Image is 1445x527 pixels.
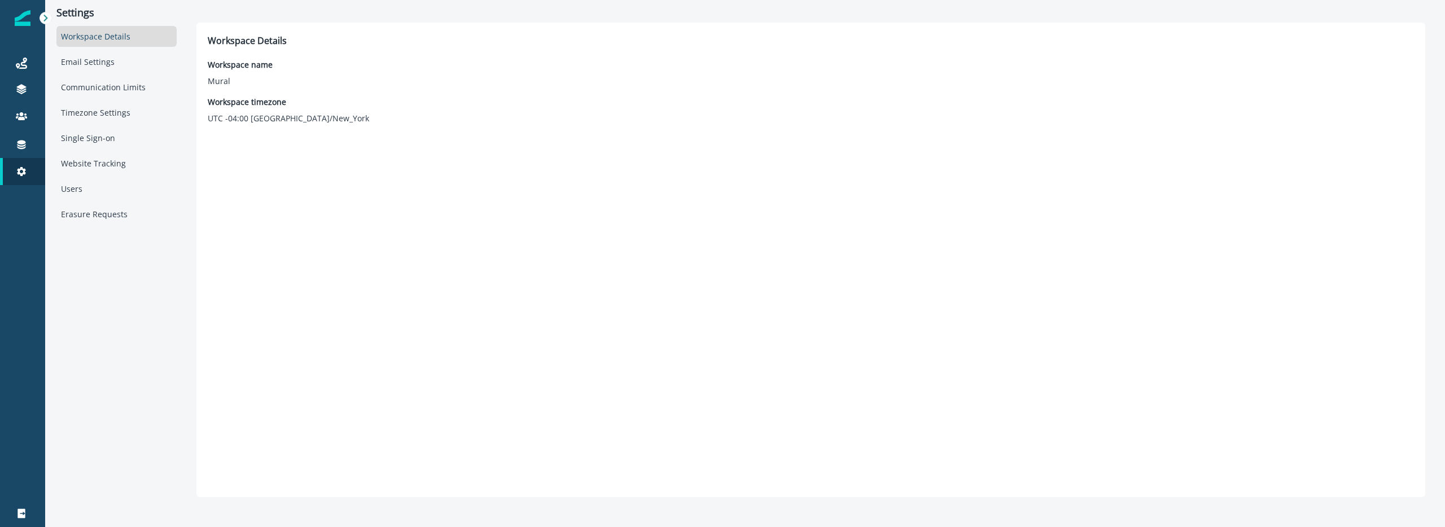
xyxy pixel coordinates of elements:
[56,204,177,225] div: Erasure Requests
[208,59,273,71] p: Workspace name
[56,178,177,199] div: Users
[56,77,177,98] div: Communication Limits
[15,10,30,26] img: Inflection
[56,128,177,148] div: Single Sign-on
[56,102,177,123] div: Timezone Settings
[56,26,177,47] div: Workspace Details
[56,7,177,19] p: Settings
[208,96,369,108] p: Workspace timezone
[208,75,273,87] p: Mural
[208,112,369,124] p: UTC -04:00 [GEOGRAPHIC_DATA]/New_York
[56,51,177,72] div: Email Settings
[56,153,177,174] div: Website Tracking
[208,34,1414,47] p: Workspace Details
